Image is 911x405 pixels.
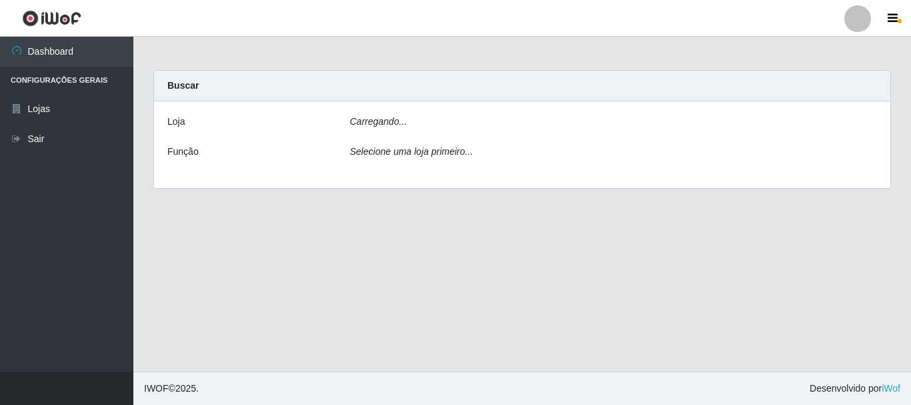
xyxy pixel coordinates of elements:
[810,382,900,396] span: Desenvolvido por
[144,382,199,396] span: © 2025 .
[882,383,900,394] a: iWof
[144,383,169,394] span: IWOF
[22,10,81,27] img: CoreUI Logo
[350,116,407,127] i: Carregando...
[167,145,199,159] label: Função
[167,115,185,129] label: Loja
[167,80,199,91] strong: Buscar
[350,146,473,157] i: Selecione uma loja primeiro...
